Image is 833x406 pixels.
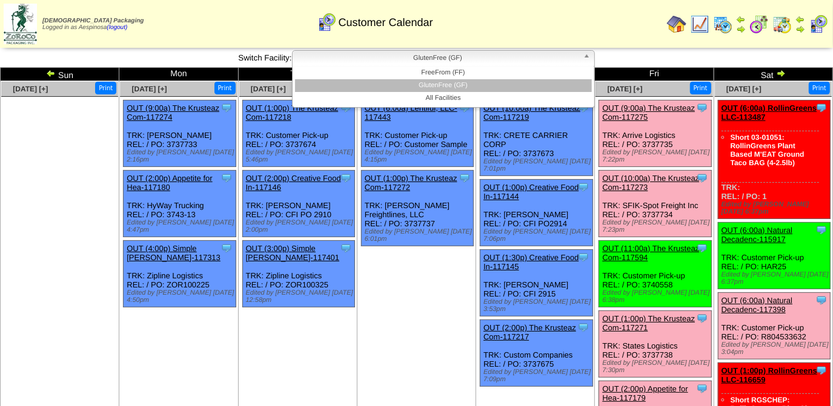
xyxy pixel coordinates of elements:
div: TRK: Customer Pick-up REL: / PO: Customer Sample [361,100,474,167]
img: Tooltip [815,294,828,306]
div: TRK: Zipline Logistics REL: / PO: ZOR100225 [124,241,236,307]
div: TRK: States Logistics REL: / PO: 3737738 [599,311,712,378]
a: OUT (10:00a) The Krusteaz Com-117273 [602,174,699,192]
img: arrowright.gif [776,68,786,78]
img: Tooltip [340,242,352,254]
div: Edited by [PERSON_NAME] [DATE] 7:22pm [602,149,711,163]
img: Tooltip [577,251,589,263]
img: Tooltip [696,242,708,254]
img: arrowleft.gif [795,15,805,24]
a: OUT (1:00p) RollinGreens LLC-116659 [722,366,817,384]
div: Edited by [PERSON_NAME] [DATE] 5:46pm [246,149,355,163]
div: Edited by [PERSON_NAME] [DATE] 7:23pm [602,219,711,234]
a: OUT (11:00a) The Krusteaz Com-117594 [602,244,699,262]
img: Tooltip [221,172,233,184]
div: Edited by [PERSON_NAME] [DATE] 3:04pm [722,341,831,356]
div: TRK: REL: / PO: 1 [718,100,831,219]
li: GlutenFree (GF) [295,79,592,92]
span: Customer Calendar [339,16,433,29]
div: Edited by [PERSON_NAME] [DATE] 7:01pm [483,158,592,172]
button: Print [809,82,830,94]
img: arrowright.gif [736,24,746,34]
img: calendarinout.gif [772,15,792,34]
a: [DATE] [+] [132,85,167,93]
div: Edited by [PERSON_NAME] [DATE] 12:58pm [246,289,355,304]
div: TRK: Customer Pick-up REL: / PO: R804533632 [718,293,831,359]
img: Tooltip [815,102,828,114]
li: FreeFrom (FF) [295,67,592,79]
a: OUT (2:00p) Appetite for Hea-117179 [602,384,688,402]
a: OUT (9:00a) The Krusteaz Com-117275 [602,103,695,122]
div: Edited by [PERSON_NAME] [DATE] 4:47pm [127,219,236,234]
div: Edited by [PERSON_NAME] [DATE] 7:09pm [483,368,592,383]
span: GlutenFree (GF) [297,51,579,65]
img: calendarcustomer.gif [317,13,336,32]
a: OUT (1:30p) Creative Food In-117145 [483,253,579,271]
div: Edited by [PERSON_NAME] [DATE] 7:06pm [483,228,592,243]
img: line_graph.gif [690,15,709,34]
span: Logged in as Aespinosa [42,18,144,31]
div: Edited by [PERSON_NAME] [DATE] 4:50pm [127,289,236,304]
span: [DATE] [+] [251,85,286,93]
div: TRK: [PERSON_NAME] REL: / PO: 3737733 [124,100,236,167]
img: Tooltip [340,172,352,184]
img: Tooltip [696,382,708,395]
div: Edited by [PERSON_NAME] [DATE] 6:01pm [365,228,474,243]
div: Edited by [PERSON_NAME] [DATE] 6:37pm [722,201,831,215]
img: Tooltip [815,364,828,376]
div: TRK: Customer Pick-up REL: / PO: HAR25 [718,223,831,289]
td: Mon [119,68,238,81]
div: TRK: [PERSON_NAME] REL: / PO: CFI PO 2910 [242,171,355,237]
img: arrowleft.gif [736,15,746,24]
div: TRK: HyWay Trucking REL: / PO: 3743-13 [124,171,236,237]
a: OUT (6:00a) RollinGreens LLC-113487 [722,103,817,122]
div: TRK: Customer Pick-up REL: / PO: 3737674 [242,100,355,167]
div: TRK: CRETE CARRIER CORP REL: / PO: 3737673 [480,100,593,176]
img: Tooltip [696,312,708,324]
div: Edited by [PERSON_NAME] [DATE] 3:53pm [483,298,592,313]
div: TRK: SFIK-Spot Freight Inc REL: / PO: 3737734 [599,171,712,237]
img: calendarcustomer.gif [809,15,828,34]
a: OUT (2:00p) Appetite for Hea-117180 [127,174,212,192]
td: Fri [595,68,714,81]
img: Tooltip [221,242,233,254]
div: TRK: Custom Companies REL: / PO: 3737675 [480,320,593,387]
a: OUT (1:00p) The Krusteaz Com-117218 [246,103,339,122]
a: [DATE] [+] [608,85,643,93]
a: OUT (6:00a) Natural Decadenc-115917 [722,226,793,244]
a: OUT (10:00a) The Krusteaz Com-117219 [483,103,580,122]
div: Edited by [PERSON_NAME] [DATE] 6:38pm [602,289,711,304]
div: TRK: Zipline Logistics REL: / PO: ZOR100325 [242,241,355,307]
img: arrowright.gif [795,24,805,34]
a: OUT (1:00p) Creative Food In-117144 [483,183,579,201]
button: Print [95,82,116,94]
div: Edited by [PERSON_NAME] [DATE] 2:00pm [246,219,355,234]
img: arrowleft.gif [46,68,56,78]
img: calendarprod.gif [713,15,732,34]
a: OUT (4:00p) Simple [PERSON_NAME]-117313 [127,244,221,262]
img: Tooltip [815,224,828,236]
a: OUT (6:00a) Lentiful, LLC-117443 [365,103,457,122]
a: Short 03-01051: RollinGreens Plant Based M'EAT Ground Taco BAG (4-2.5lb) [731,133,805,167]
img: home.gif [667,15,686,34]
li: All Facilities [295,92,592,105]
td: Tue [238,68,357,81]
img: zoroco-logo-small.webp [4,4,37,44]
div: TRK: [PERSON_NAME] REL: / PO: CFI 2915 [480,250,593,316]
div: Edited by [PERSON_NAME] [DATE] 7:30pm [602,359,711,374]
a: OUT (6:00a) Natural Decadenc-117398 [722,296,793,314]
img: Tooltip [459,172,471,184]
a: OUT (3:00p) Simple [PERSON_NAME]-117401 [246,244,340,262]
img: Tooltip [577,181,589,193]
a: OUT (2:00p) Creative Food In-117146 [246,174,341,192]
a: [DATE] [+] [726,85,762,93]
img: Tooltip [221,102,233,114]
img: Tooltip [696,102,708,114]
div: Edited by [PERSON_NAME] [DATE] 4:15pm [365,149,474,163]
div: TRK: [PERSON_NAME] Freightlines, LLC REL: / PO: 3737737 [361,171,474,246]
div: TRK: Customer Pick-up REL: / PO: 3740558 [599,241,712,307]
a: OUT (1:00p) The Krusteaz Com-117272 [365,174,457,192]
